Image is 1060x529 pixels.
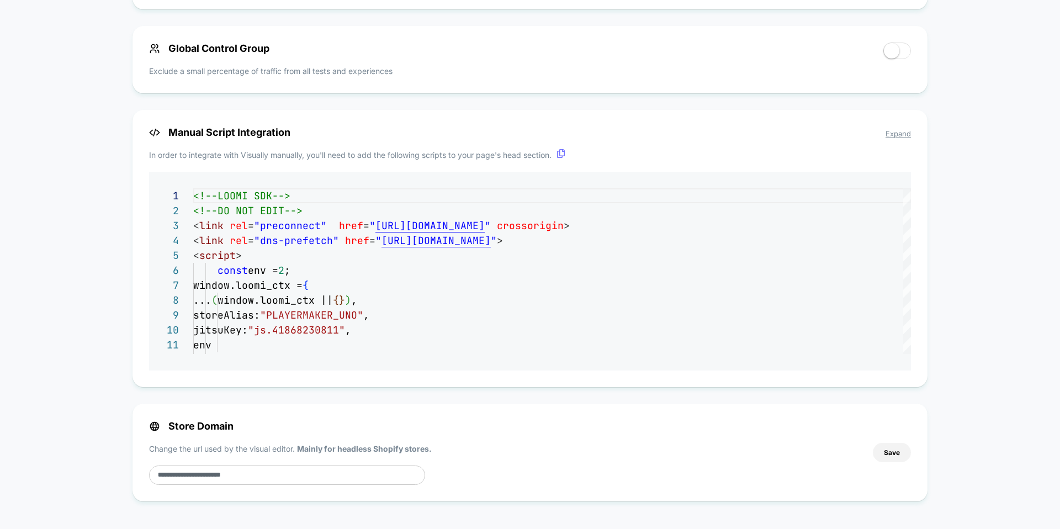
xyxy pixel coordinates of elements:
[886,129,911,138] span: Expand
[297,444,432,453] strong: Mainly for headless Shopify stores.
[149,420,234,432] span: Store Domain
[149,126,911,138] span: Manual Script Integration
[149,43,269,54] span: Global Control Group
[873,443,911,462] button: Save
[149,149,911,161] p: In order to integrate with Visually manually, you'll need to add the following scripts to your pa...
[149,65,393,77] p: Exclude a small percentage of traffic from all tests and experiences
[149,443,432,454] p: Change the url used by the visual editor.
